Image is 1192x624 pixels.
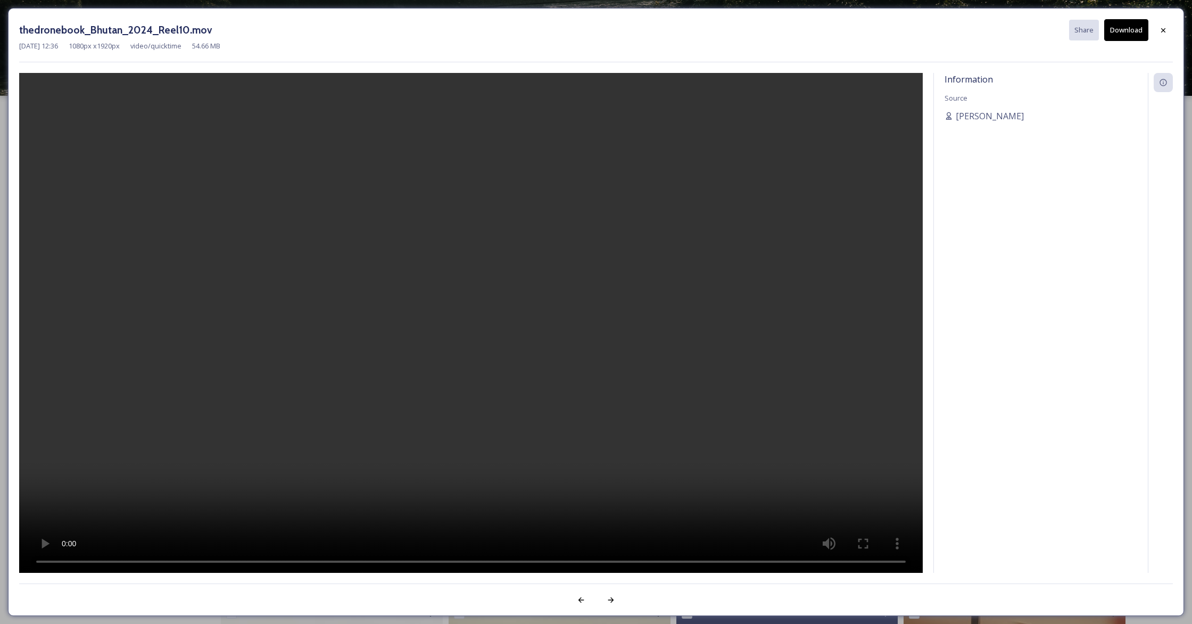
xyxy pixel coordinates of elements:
h3: thedronebook_Bhutan_2024_Reel10.mov [19,22,212,38]
button: Download [1104,19,1148,41]
span: Source [945,93,967,103]
span: 1080 px x 1920 px [69,41,120,51]
button: Share [1069,20,1099,40]
span: Information [945,73,993,85]
span: video/quicktime [130,41,181,51]
span: 54.66 MB [192,41,220,51]
span: [PERSON_NAME] [956,110,1024,122]
span: [DATE] 12:36 [19,41,58,51]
